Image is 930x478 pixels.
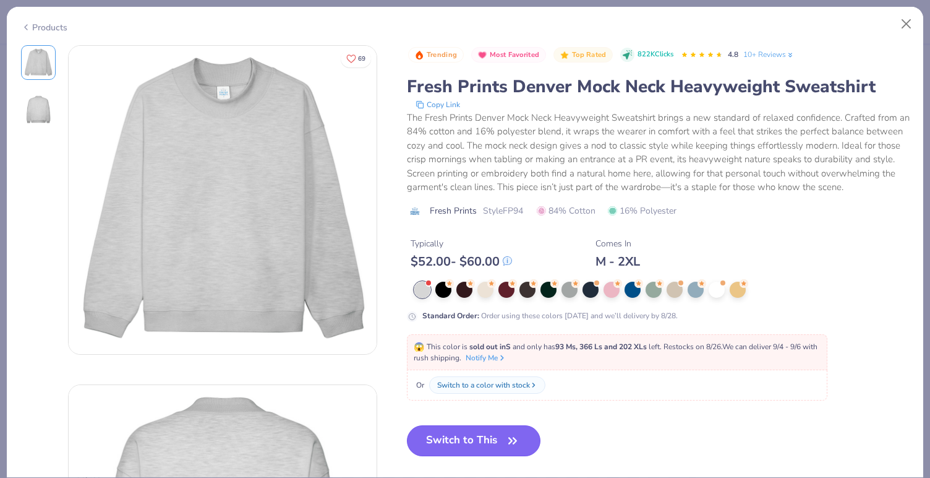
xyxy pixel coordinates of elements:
[411,254,512,269] div: $ 52.00 - $ 60.00
[414,50,424,60] img: Trending sort
[469,342,511,352] strong: sold out in S
[560,50,570,60] img: Top Rated sort
[895,12,918,36] button: Close
[412,98,464,111] button: copy to clipboard
[466,352,506,363] button: Notify Me
[21,21,67,34] div: Products
[414,380,424,391] span: Or
[471,47,546,63] button: Badge Button
[414,341,424,353] span: 😱
[553,47,613,63] button: Badge Button
[681,45,723,65] div: 4.8 Stars
[407,206,424,216] img: brand logo
[483,204,523,217] span: Style FP94
[427,51,457,58] span: Trending
[555,342,647,352] strong: 93 Ms, 366 Ls and 202 XLs
[23,95,53,124] img: Back
[422,311,479,321] strong: Standard Order :
[572,51,607,58] span: Top Rated
[429,376,545,394] button: Switch to a color with stock
[341,50,371,67] button: Like
[69,46,377,354] img: Front
[422,310,678,321] div: Order using these colors [DATE] and we’ll delivery by 8/28.
[411,237,512,250] div: Typically
[407,75,910,98] div: Fresh Prints Denver Mock Neck Heavyweight Sweatshirt
[407,111,910,194] div: The Fresh Prints Denver Mock Neck Heavyweight Sweatshirt brings a new standard of relaxed confide...
[430,204,477,217] span: Fresh Prints
[595,254,640,269] div: M - 2XL
[477,50,487,60] img: Most Favorited sort
[608,204,676,217] span: 16% Polyester
[408,47,464,63] button: Badge Button
[728,50,738,59] span: 4.8
[358,56,365,62] span: 69
[23,48,53,77] img: Front
[407,425,541,456] button: Switch to This
[537,204,595,217] span: 84% Cotton
[490,51,539,58] span: Most Favorited
[414,342,817,363] span: This color is and only has left . Restocks on 8/26. We can deliver 9/4 - 9/6 with rush shipping.
[437,380,530,391] div: Switch to a color with stock
[743,49,795,60] a: 10+ Reviews
[638,50,673,60] span: 822K Clicks
[595,237,640,250] div: Comes In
